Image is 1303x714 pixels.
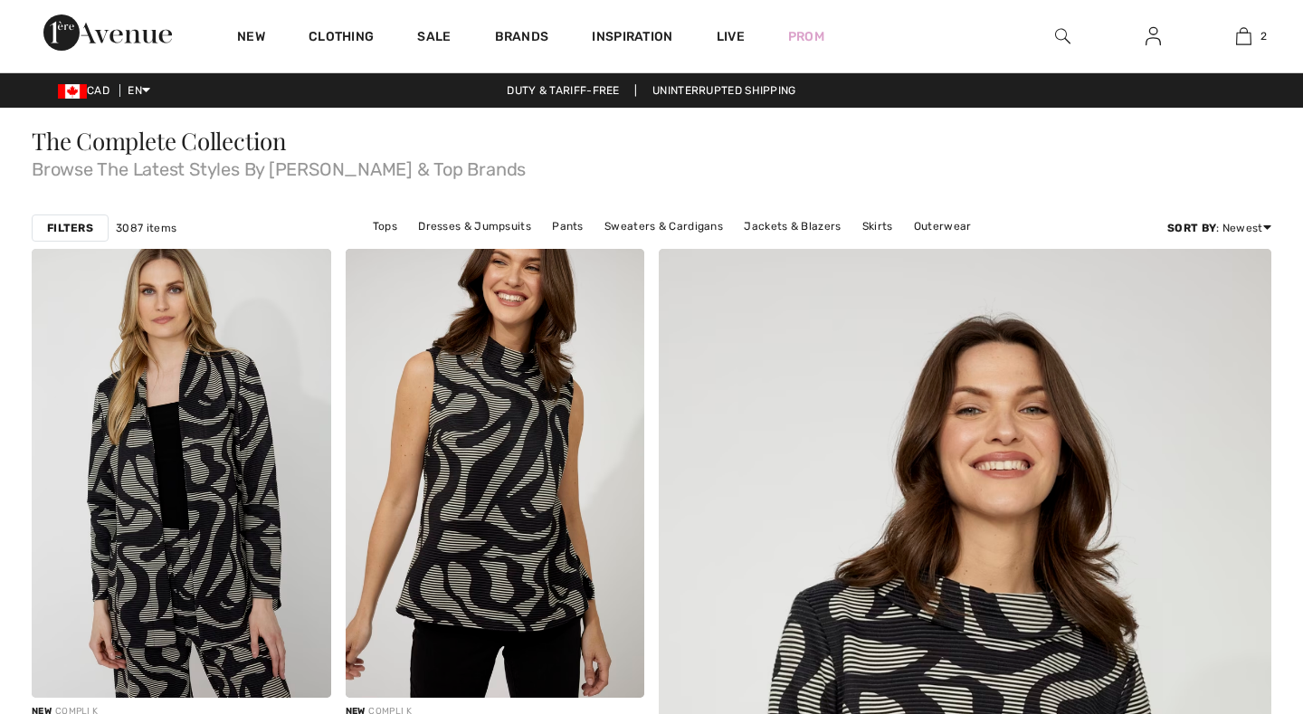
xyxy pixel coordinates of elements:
[58,84,117,97] span: CAD
[116,220,176,236] span: 3087 items
[32,153,1271,178] span: Browse The Latest Styles By [PERSON_NAME] & Top Brands
[309,29,374,48] a: Clothing
[47,220,93,236] strong: Filters
[735,214,850,238] a: Jackets & Blazers
[346,249,645,698] img: High Neck Sleeveless Pullover Style 34046. As sample
[1260,28,1267,44] span: 2
[58,84,87,99] img: Canadian Dollar
[32,125,287,157] span: The Complete Collection
[32,249,331,698] img: Open-Front Abstract Casual Jacket Style 34047. As sample
[592,29,672,48] span: Inspiration
[853,214,902,238] a: Skirts
[1131,25,1175,48] a: Sign In
[717,27,745,46] a: Live
[1167,222,1216,234] strong: Sort By
[543,214,593,238] a: Pants
[495,29,549,48] a: Brands
[237,29,265,48] a: New
[1146,25,1161,47] img: My Info
[364,214,406,238] a: Tops
[43,14,172,51] img: 1ère Avenue
[128,84,150,97] span: EN
[788,27,824,46] a: Prom
[1199,25,1288,47] a: 2
[409,214,540,238] a: Dresses & Jumpsuits
[1055,25,1070,47] img: search the website
[417,29,451,48] a: Sale
[595,214,732,238] a: Sweaters & Cardigans
[1236,25,1251,47] img: My Bag
[1167,220,1271,236] div: : Newest
[905,214,981,238] a: Outerwear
